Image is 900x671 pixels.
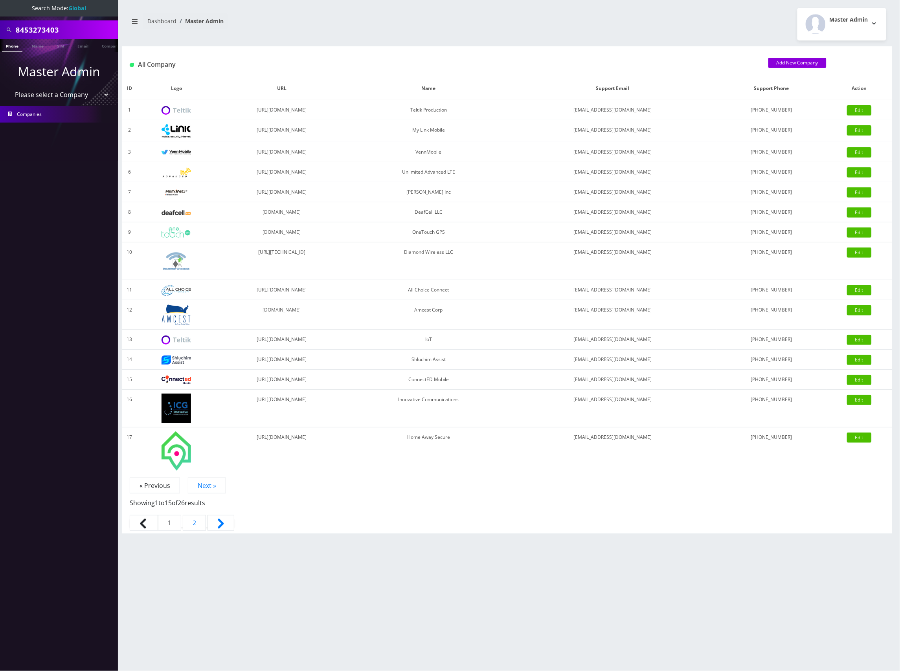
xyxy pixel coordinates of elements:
a: Name [28,39,48,51]
img: IoT [162,335,191,345]
td: IoT [348,330,509,350]
td: 12 [122,300,137,330]
td: All Choice Connect [348,280,509,300]
img: Diamond Wireless LLC [162,246,191,276]
td: [PHONE_NUMBER] [717,100,827,120]
td: Diamond Wireless LLC [348,242,509,280]
a: Dashboard [147,17,176,25]
img: All Choice Connect [162,285,191,296]
td: 7 [122,182,137,202]
td: [URL][DOMAIN_NAME] [215,350,348,370]
img: Innovative Communications [162,394,191,423]
td: [PHONE_NUMBER] [717,162,827,182]
td: 15 [122,370,137,390]
td: [DOMAIN_NAME] [215,300,348,330]
td: Teltik Production [348,100,509,120]
a: Edit [847,227,872,238]
a: Edit [847,167,872,178]
nav: Pagination Navigation [130,481,884,533]
td: Innovative Communications [348,390,509,427]
td: DeafCell LLC [348,202,509,222]
a: Edit [847,105,872,115]
th: Name [348,77,509,100]
td: [URL][DOMAIN_NAME] [215,142,348,162]
td: 14 [122,350,137,370]
td: [PHONE_NUMBER] [717,300,827,330]
td: [URL][DOMAIN_NAME] [215,370,348,390]
img: Home Away Secure [162,431,191,471]
span: Search Mode: [32,4,86,12]
td: [EMAIL_ADDRESS][DOMAIN_NAME] [509,280,717,300]
a: Add New Company [768,58,827,68]
a: Edit [847,207,872,218]
a: Edit [847,247,872,258]
td: Amcest Corp [348,300,509,330]
td: [EMAIL_ADDRESS][DOMAIN_NAME] [509,350,717,370]
th: Logo [137,77,215,100]
span: « Previous [130,478,180,493]
td: [PERSON_NAME] Inc [348,182,509,202]
th: Support Phone [717,77,827,100]
td: [PHONE_NUMBER] [717,330,827,350]
img: Unlimited Advanced LTE [162,168,191,178]
p: Showing to of results [130,490,884,508]
img: My Link Mobile [162,124,191,138]
input: Search All Companies [16,22,116,37]
td: [DOMAIN_NAME] [215,202,348,222]
td: [EMAIL_ADDRESS][DOMAIN_NAME] [509,427,717,475]
td: 10 [122,242,137,280]
h1: All Company [130,61,757,68]
td: VennMobile [348,142,509,162]
td: 8 [122,202,137,222]
td: [URL][DOMAIN_NAME] [215,120,348,142]
td: My Link Mobile [348,120,509,142]
td: [PHONE_NUMBER] [717,120,827,142]
td: [EMAIL_ADDRESS][DOMAIN_NAME] [509,120,717,142]
img: VennMobile [162,150,191,155]
a: Next &raquo; [208,515,234,531]
li: Master Admin [176,17,224,25]
td: 1 [122,100,137,120]
a: Edit [847,125,872,136]
td: [PHONE_NUMBER] [717,222,827,242]
a: Edit [847,395,872,405]
button: Master Admin [797,8,886,40]
img: Teltik Production [162,106,191,115]
td: 3 [122,142,137,162]
span: 26 [178,499,185,507]
td: [URL][DOMAIN_NAME] [215,330,348,350]
td: [EMAIL_ADDRESS][DOMAIN_NAME] [509,202,717,222]
img: DeafCell LLC [162,210,191,215]
td: Home Away Secure [348,427,509,475]
td: [PHONE_NUMBER] [717,202,827,222]
td: [URL][TECHNICAL_ID] [215,242,348,280]
span: Companies [17,111,42,117]
img: OneTouch GPS [162,227,191,238]
td: [URL][DOMAIN_NAME] [215,162,348,182]
td: 17 [122,427,137,475]
td: ConnectED Mobile [348,370,509,390]
th: Action [827,77,892,100]
td: 16 [122,390,137,427]
td: [PHONE_NUMBER] [717,242,827,280]
td: [DOMAIN_NAME] [215,222,348,242]
img: Amcest Corp [162,304,191,325]
td: [URL][DOMAIN_NAME] [215,182,348,202]
td: 2 [122,120,137,142]
td: [EMAIL_ADDRESS][DOMAIN_NAME] [509,162,717,182]
th: Support Email [509,77,717,100]
td: [EMAIL_ADDRESS][DOMAIN_NAME] [509,370,717,390]
strong: Global [68,4,86,12]
td: 13 [122,330,137,350]
a: Edit [847,147,872,158]
td: [URL][DOMAIN_NAME] [215,427,348,475]
a: Edit [847,285,872,295]
td: [PHONE_NUMBER] [717,280,827,300]
a: Edit [847,187,872,198]
td: 6 [122,162,137,182]
img: Rexing Inc [162,189,191,196]
td: Unlimited Advanced LTE [348,162,509,182]
img: ConnectED Mobile [162,376,191,384]
td: [EMAIL_ADDRESS][DOMAIN_NAME] [509,142,717,162]
img: All Company [130,63,134,67]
